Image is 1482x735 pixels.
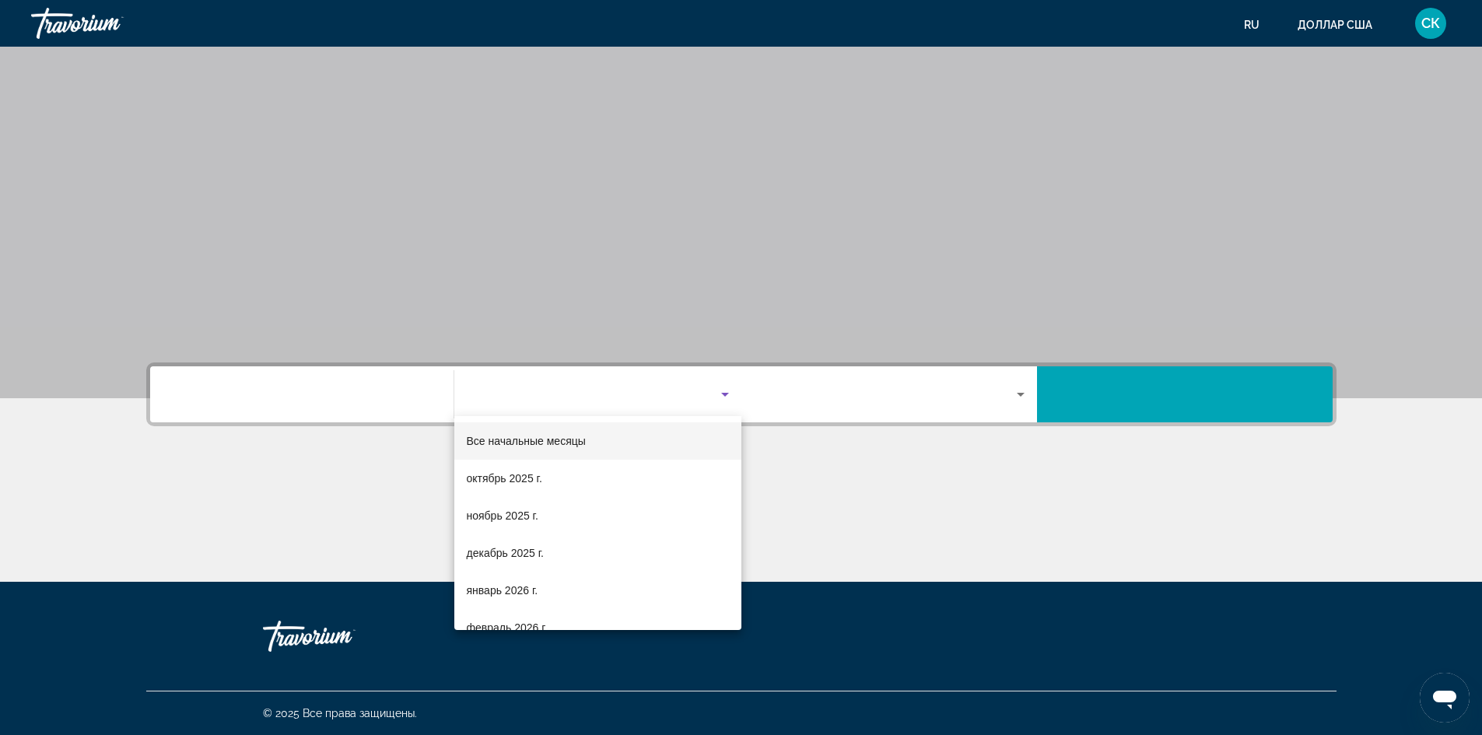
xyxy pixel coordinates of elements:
[467,472,542,485] font: октябрь 2025 г.
[467,509,538,522] font: ноябрь 2025 г.
[467,435,586,447] font: Все начальные месяцы
[1420,673,1470,723] iframe: Кнопка запуска окна обмена сообщениями
[467,584,538,597] font: январь 2026 г.
[467,547,544,559] font: декабрь 2025 г.
[467,621,548,634] font: февраль 2026 г.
